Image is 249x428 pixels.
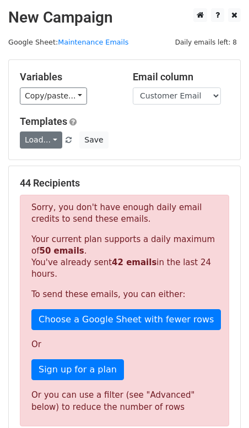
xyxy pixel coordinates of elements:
[58,38,128,46] a: Maintenance Emails
[20,116,67,127] a: Templates
[79,131,108,149] button: Save
[133,71,229,83] h5: Email column
[194,375,249,428] iframe: Chat Widget
[8,38,128,46] small: Google Sheet:
[20,71,116,83] h5: Variables
[8,8,241,27] h2: New Campaign
[31,289,218,300] p: To send these emails, you can either:
[20,87,87,105] a: Copy/paste...
[31,359,124,380] a: Sign up for a plan
[171,38,241,46] a: Daily emails left: 8
[31,202,218,225] p: Sorry, you don't have enough daily email credits to send these emails.
[31,389,218,414] div: Or you can use a filter (see "Advanced" below) to reduce the number of rows
[39,246,84,256] strong: 50 emails
[171,36,241,48] span: Daily emails left: 8
[20,131,62,149] a: Load...
[112,257,156,267] strong: 42 emails
[31,339,218,350] p: Or
[31,234,218,280] p: Your current plan supports a daily maximum of . You've already sent in the last 24 hours.
[31,309,221,330] a: Choose a Google Sheet with fewer rows
[20,177,229,189] h5: 44 Recipients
